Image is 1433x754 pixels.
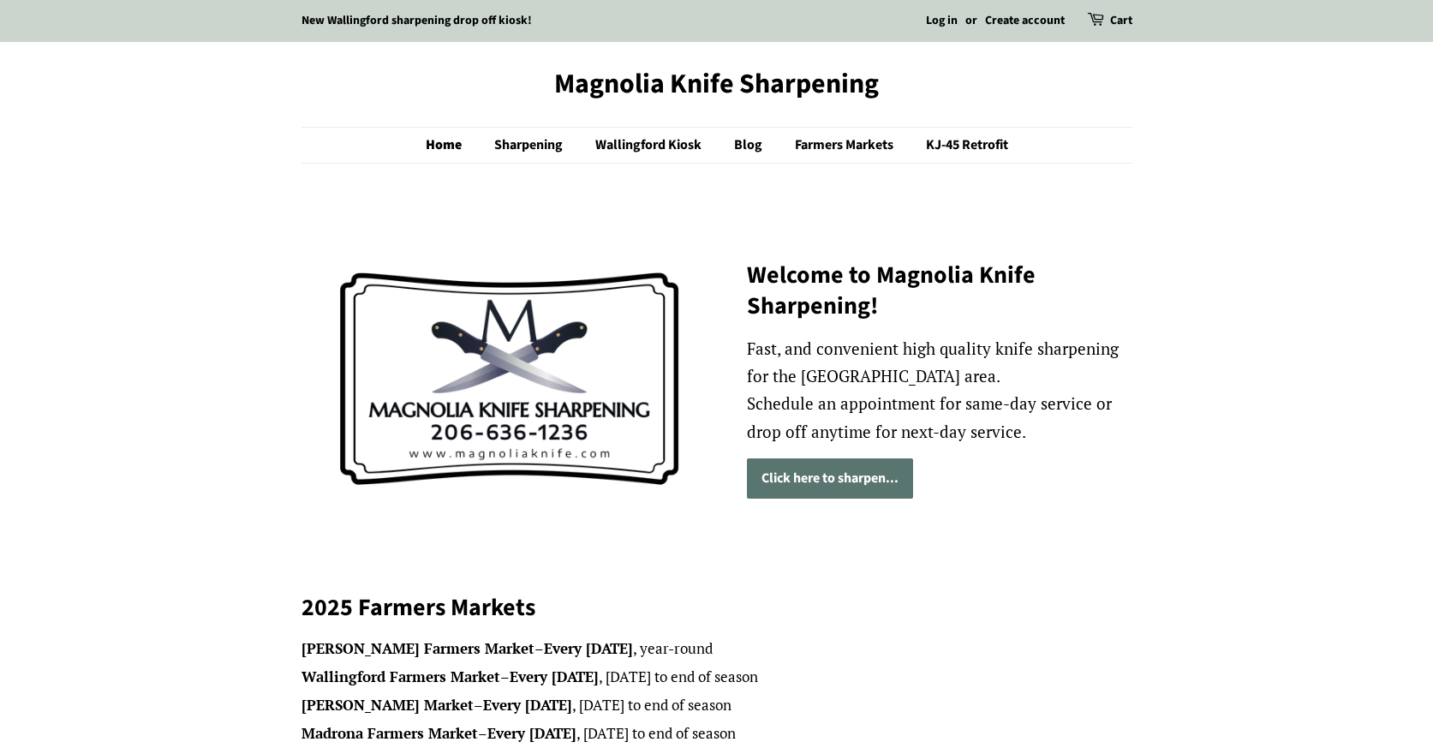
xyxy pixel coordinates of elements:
[913,128,1008,163] a: KJ-45 Retrofit
[582,128,719,163] a: Wallingford Kiosk
[965,11,977,32] li: or
[721,128,779,163] a: Blog
[544,638,633,658] strong: Every [DATE]
[1110,11,1132,32] a: Cart
[302,12,532,29] a: New Wallingford sharpening drop off kiosk!
[926,12,958,29] a: Log in
[302,68,1132,100] a: Magnolia Knife Sharpening
[483,695,572,715] strong: Every [DATE]
[747,260,1132,322] h2: Welcome to Magnolia Knife Sharpening!
[302,667,500,686] strong: Wallingford Farmers Market
[747,335,1132,446] p: Fast, and convenient high quality knife sharpening for the [GEOGRAPHIC_DATA] area. Schedule an ap...
[302,695,474,715] strong: [PERSON_NAME] Market
[782,128,911,163] a: Farmers Markets
[302,638,534,658] strong: [PERSON_NAME] Farmers Market
[747,458,913,499] a: Click here to sharpen...
[487,723,576,743] strong: Every [DATE]
[426,128,479,163] a: Home
[302,665,1132,690] li: – , [DATE] to end of season
[302,693,1132,718] li: – , [DATE] to end of season
[302,723,478,743] strong: Madrona Farmers Market
[481,128,580,163] a: Sharpening
[302,721,1132,746] li: – , [DATE] to end of season
[302,637,1132,661] li: – , year-round
[510,667,599,686] strong: Every [DATE]
[985,12,1065,29] a: Create account
[302,592,1132,623] h2: 2025 Farmers Markets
